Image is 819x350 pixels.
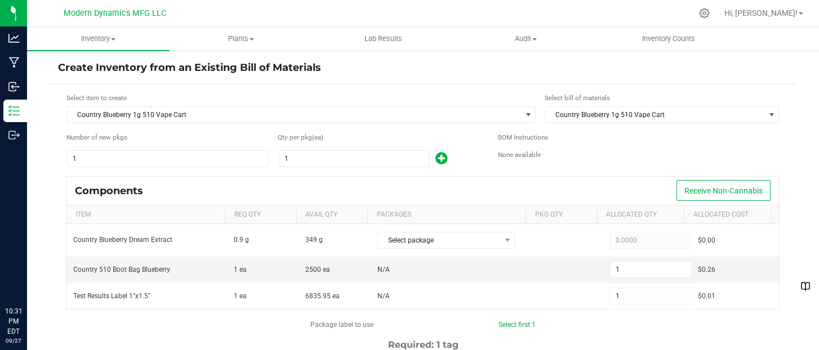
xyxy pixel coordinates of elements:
[377,266,390,273] span: N/A
[8,129,20,141] inline-svg: Outbound
[627,34,710,44] span: Inventory Counts
[27,34,170,44] span: Inventory
[73,266,170,273] span: Country 510 Boot Bag Blueberry
[73,236,172,244] span: Country Blueberry Dream Extract
[526,205,597,225] th: Pkg Qty
[296,205,367,225] th: Avail Qty
[66,133,127,143] span: Number of new packages to create
[546,107,764,123] span: Country Blueberry 1g 510 Vape Cart
[73,292,150,300] span: Test Results Label 1"x1.5"
[367,205,526,225] th: Packages
[5,306,22,336] p: 10:31 PM EDT
[11,260,45,294] iframe: Resource center
[68,107,521,123] span: Country Blueberry 1g 510 Vape Cart
[498,321,536,329] a: Select first 1
[305,292,340,300] span: 6835.95 ea
[8,105,20,116] inline-svg: Inventory
[698,236,715,244] span: $0.00
[33,258,47,272] iframe: Resource center unread badge
[66,205,225,225] th: Item
[312,133,322,143] span: (ea)
[455,27,597,51] a: Audit
[698,266,715,273] span: $0.26
[234,266,247,273] span: 1 ea
[676,180,771,201] button: Receive Non-Cannabis
[378,232,500,248] span: Select package
[64,8,166,18] span: Modern Dynamics MFG LLC
[684,205,771,225] th: Allocated Cost
[27,27,170,51] a: Inventory
[698,292,715,300] span: $0.01
[75,185,152,197] div: Components
[305,236,323,244] span: 349 g
[170,34,311,44] span: Plants
[234,236,249,244] span: 0.9 g
[225,205,296,225] th: Req Qty
[455,34,597,44] span: Audit
[597,205,684,225] th: Allocated Qty
[8,33,20,44] inline-svg: Analytics
[684,186,763,195] span: Receive Non-Cannabis
[498,133,548,141] span: BOM Instructions
[170,27,312,51] a: Plants
[430,157,447,165] span: Add new output
[697,8,711,19] div: Manage settings
[312,27,455,51] a: Lab Results
[349,34,417,44] span: Lab Results
[5,336,22,345] p: 09/27
[310,321,373,329] span: Package label to use
[498,151,541,159] span: None available
[278,133,312,143] span: Quantity per package (ea)
[305,266,330,273] span: 2500 ea
[66,94,127,102] span: Select item to create
[724,8,798,17] span: Hi, [PERSON_NAME]!
[234,292,247,300] span: 1 ea
[8,57,20,68] inline-svg: Manufacturing
[545,94,610,102] span: Select bill of materials
[597,27,740,51] a: Inventory Counts
[8,81,20,92] inline-svg: Inbound
[377,292,390,300] span: N/A
[58,61,788,75] h4: Create Inventory from an Existing Bill of Materials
